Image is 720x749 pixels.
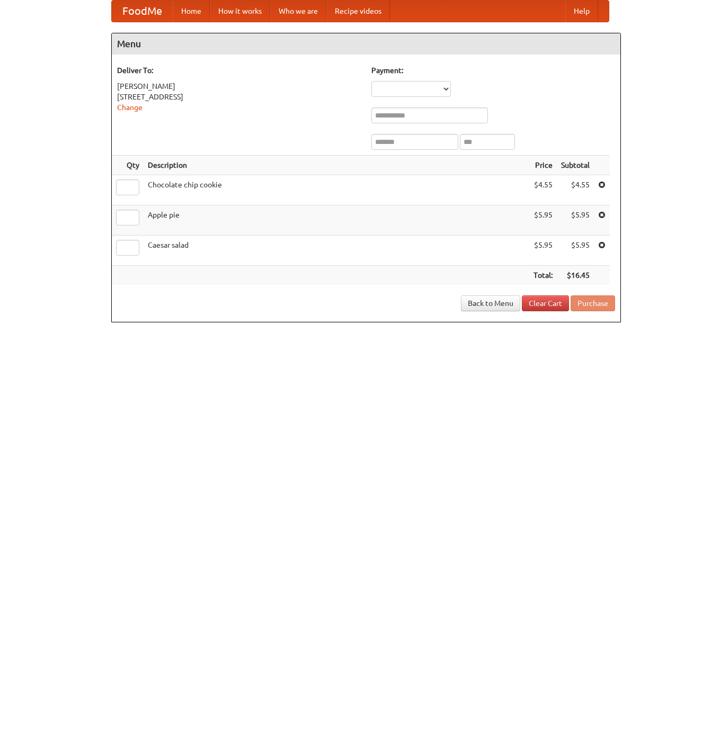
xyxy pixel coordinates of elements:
[270,1,326,22] a: Who we are
[144,236,529,266] td: Caesar salad
[144,205,529,236] td: Apple pie
[529,236,557,266] td: $5.95
[557,266,594,285] th: $16.45
[117,65,361,76] h5: Deliver To:
[112,156,144,175] th: Qty
[529,266,557,285] th: Total:
[371,65,615,76] h5: Payment:
[117,92,361,102] div: [STREET_ADDRESS]
[117,81,361,92] div: [PERSON_NAME]
[557,156,594,175] th: Subtotal
[529,205,557,236] td: $5.95
[565,1,598,22] a: Help
[144,156,529,175] th: Description
[326,1,390,22] a: Recipe videos
[571,295,615,311] button: Purchase
[173,1,210,22] a: Home
[112,1,173,22] a: FoodMe
[112,33,620,55] h4: Menu
[557,236,594,266] td: $5.95
[210,1,270,22] a: How it works
[461,295,520,311] a: Back to Menu
[522,295,569,311] a: Clear Cart
[557,205,594,236] td: $5.95
[557,175,594,205] td: $4.55
[529,175,557,205] td: $4.55
[117,103,143,112] a: Change
[144,175,529,205] td: Chocolate chip cookie
[529,156,557,175] th: Price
